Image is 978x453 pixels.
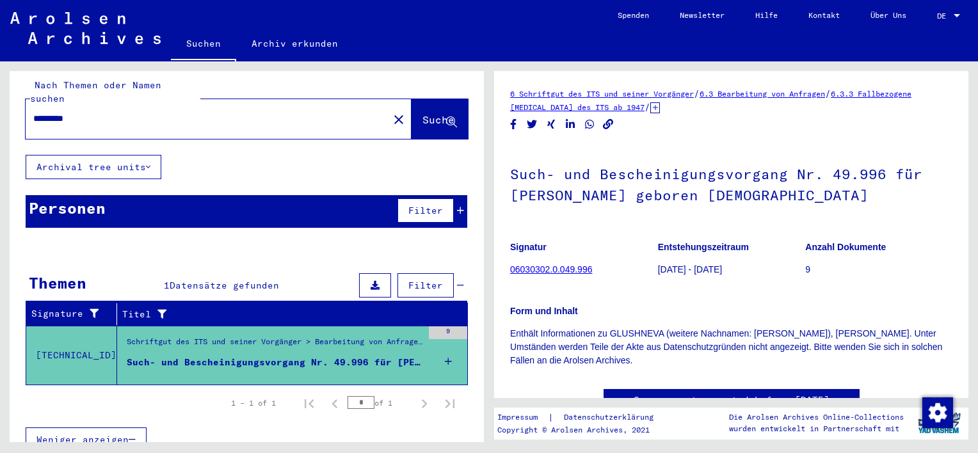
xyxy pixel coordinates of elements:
[602,116,615,132] button: Copy link
[937,12,951,20] span: DE
[510,264,592,274] a: 06030302.0.049.996
[922,397,952,427] div: Zustimmung ändern
[31,304,120,324] div: Signature
[497,424,669,436] p: Copyright © Arolsen Archives, 2021
[170,280,279,291] span: Datensätze gefunden
[510,89,694,99] a: 6 Schriftgut des ITS und seiner Vorgänger
[429,326,467,339] div: 9
[391,112,406,127] mat-icon: close
[408,205,443,216] span: Filter
[922,397,953,428] img: Zustimmung ändern
[545,116,558,132] button: Share on Xing
[122,308,442,321] div: Titel
[700,89,825,99] a: 6.3 Bearbeitung von Anfragen
[171,28,236,61] a: Suchen
[564,116,577,132] button: Share on LinkedIn
[658,263,805,276] p: [DATE] - [DATE]
[554,411,669,424] a: Datenschutzerklärung
[412,390,437,416] button: Next page
[231,397,276,409] div: 1 – 1 of 1
[805,263,952,276] p: 9
[729,411,904,423] p: Die Arolsen Archives Online-Collections
[26,155,161,179] button: Archival tree units
[525,116,539,132] button: Share on Twitter
[497,411,548,424] a: Impressum
[510,327,952,367] p: Enthält Informationen zu GLUSHNEVA (weitere Nachnamen: [PERSON_NAME]), [PERSON_NAME]. Unter Umstä...
[127,336,422,354] div: Schriftgut des ITS und seiner Vorgänger > Bearbeitung von Anfragen > Fallbezogene [MEDICAL_DATA] ...
[322,390,348,416] button: Previous page
[386,106,412,132] button: Clear
[236,28,353,59] a: Archiv erkunden
[825,88,831,99] span: /
[26,427,147,452] button: Weniger anzeigen
[510,145,952,222] h1: Such- und Bescheinigungsvorgang Nr. 49.996 für [PERSON_NAME] geboren [DEMOGRAPHIC_DATA]
[36,434,129,445] span: Weniger anzeigen
[164,280,170,291] span: 1
[645,101,650,113] span: /
[296,390,322,416] button: First page
[31,307,107,321] div: Signature
[127,356,422,369] div: Such- und Bescheinigungsvorgang Nr. 49.996 für [PERSON_NAME] geboren [DEMOGRAPHIC_DATA]
[583,116,597,132] button: Share on WhatsApp
[408,280,443,291] span: Filter
[30,79,161,104] mat-label: Nach Themen oder Namen suchen
[694,88,700,99] span: /
[729,423,904,434] p: wurden entwickelt in Partnerschaft mit
[29,196,106,219] div: Personen
[658,242,749,252] b: Entstehungszeitraum
[510,242,547,252] b: Signatur
[507,116,520,132] button: Share on Facebook
[412,99,468,139] button: Suche
[422,113,454,126] span: Suche
[497,411,669,424] div: |
[634,393,830,407] a: See comments created before [DATE]
[348,397,412,409] div: of 1
[29,271,86,294] div: Themen
[805,242,886,252] b: Anzahl Dokumente
[26,326,117,385] td: [TECHNICAL_ID]
[437,390,463,416] button: Last page
[915,407,963,439] img: yv_logo.png
[10,12,161,44] img: Arolsen_neg.svg
[510,306,578,316] b: Form und Inhalt
[397,273,454,298] button: Filter
[397,198,454,223] button: Filter
[122,304,455,324] div: Titel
